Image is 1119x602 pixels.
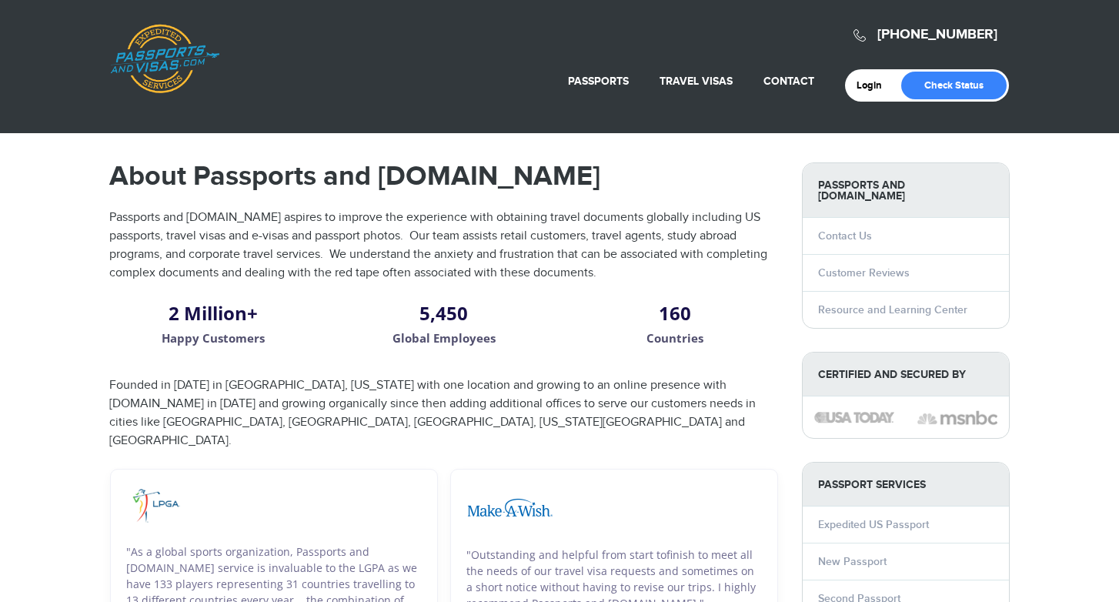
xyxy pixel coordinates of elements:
img: image description [466,485,554,530]
a: [PHONE_NUMBER] [877,26,997,43]
a: Contact [763,75,814,88]
a: Passports & [DOMAIN_NAME] [110,24,219,93]
img: image description [917,409,997,427]
a: New Passport [818,555,887,568]
img: image description [814,412,894,423]
p: Countries [571,329,779,347]
a: Travel Visas [660,75,733,88]
img: image description [126,485,183,527]
a: Resource and Learning Center [818,303,967,316]
p: Founded in [DATE] in [GEOGRAPHIC_DATA], [US_STATE] with one location and growing to an online pre... [109,376,779,450]
strong: Passports and [DOMAIN_NAME] [803,163,1009,218]
a: Check Status [901,72,1007,99]
a: Login [857,79,893,92]
strong: PASSPORT SERVICES [803,463,1009,507]
a: Contact Us [818,229,872,242]
p: Global Employees [340,329,548,347]
h2: 5,450 [340,309,548,318]
a: Expedited US Passport [818,518,929,531]
a: Customer Reviews [818,266,910,279]
p: Happy Customers [109,329,317,347]
h2: 160 [571,309,779,318]
strong: Certified and Secured by [803,353,1009,396]
h1: About Passports and [DOMAIN_NAME] [109,162,779,190]
h2: 2 Million+ [109,309,317,318]
a: Passports [568,75,629,88]
p: Passports and [DOMAIN_NAME] aspires to improve the experience with obtaining travel documents glo... [109,209,779,283]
